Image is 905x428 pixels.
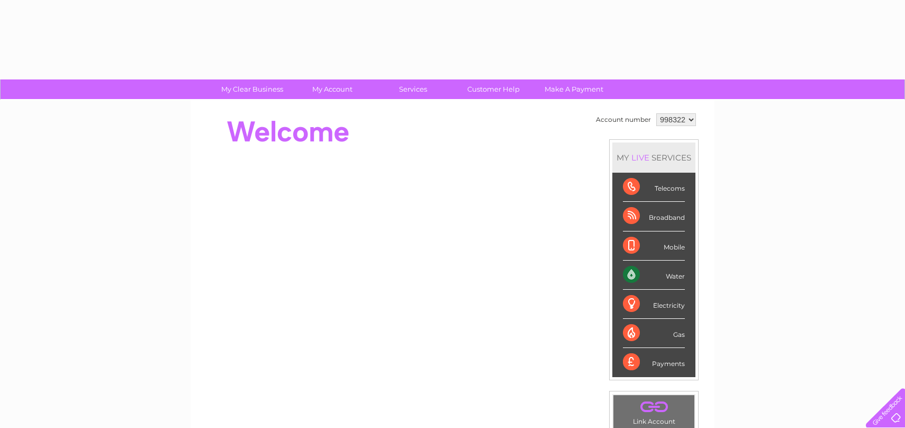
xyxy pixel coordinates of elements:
div: Gas [623,319,685,348]
a: . [616,398,692,416]
div: MY SERVICES [612,142,695,173]
a: My Account [289,79,376,99]
td: Account number [593,111,654,129]
a: Services [369,79,457,99]
div: Broadband [623,202,685,231]
a: Customer Help [450,79,537,99]
td: Link Account [613,395,695,428]
a: Make A Payment [530,79,618,99]
div: Payments [623,348,685,377]
div: Telecoms [623,173,685,202]
div: Electricity [623,290,685,319]
a: My Clear Business [209,79,296,99]
div: Mobile [623,231,685,261]
div: Water [623,261,685,290]
div: LIVE [629,153,651,163]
